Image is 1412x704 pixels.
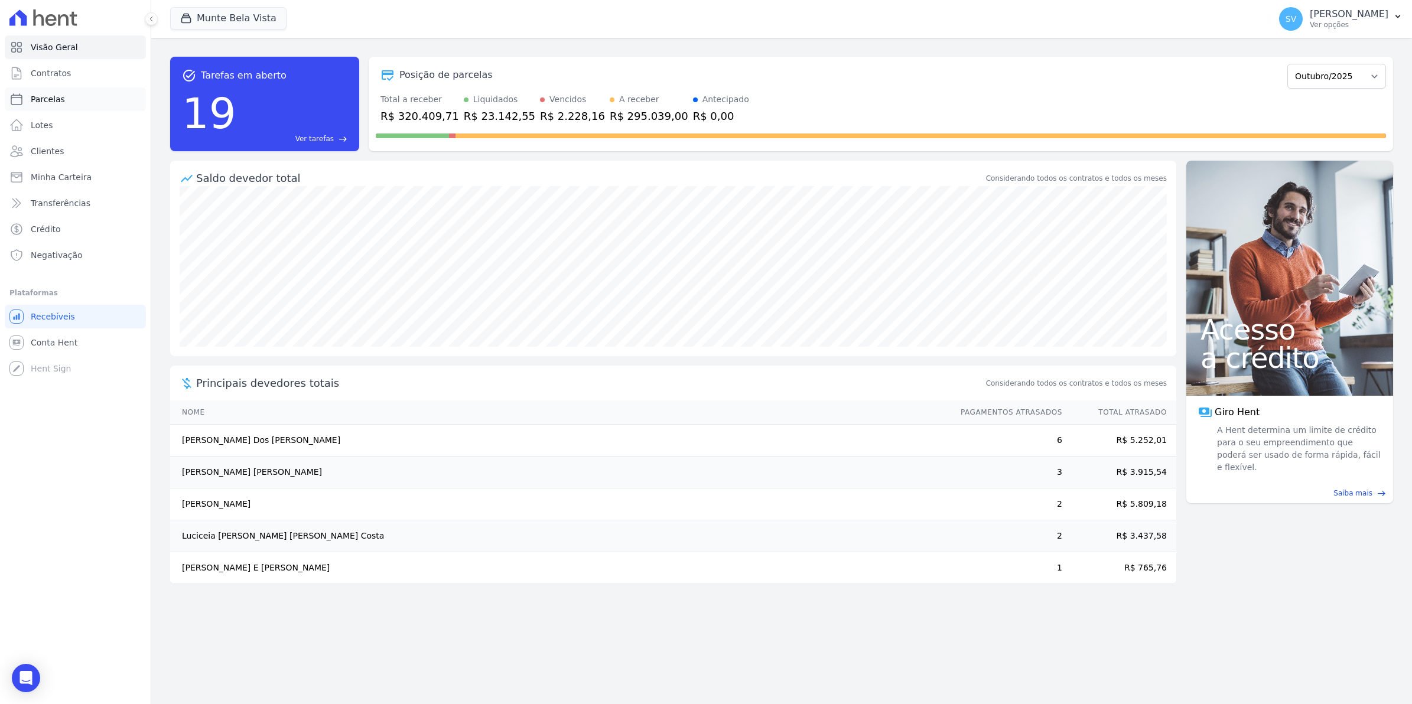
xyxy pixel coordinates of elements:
[1310,8,1388,20] p: [PERSON_NAME]
[986,173,1167,184] div: Considerando todos os contratos e todos os meses
[1286,15,1296,23] span: SV
[1215,424,1381,474] span: A Hent determina um limite de crédito para o seu empreendimento que poderá ser usado de forma ráp...
[196,170,984,186] div: Saldo devedor total
[31,337,77,348] span: Conta Hent
[1063,520,1176,552] td: R$ 3.437,58
[464,108,535,124] div: R$ 23.142,55
[5,305,146,328] a: Recebíveis
[5,191,146,215] a: Transferências
[949,457,1063,488] td: 3
[182,83,236,144] div: 19
[5,35,146,59] a: Visão Geral
[31,171,92,183] span: Minha Carteira
[619,93,659,106] div: A receber
[31,93,65,105] span: Parcelas
[1310,20,1388,30] p: Ver opções
[170,520,949,552] td: Luciceia [PERSON_NAME] [PERSON_NAME] Costa
[170,488,949,520] td: [PERSON_NAME]
[31,67,71,79] span: Contratos
[170,552,949,584] td: [PERSON_NAME] E [PERSON_NAME]
[170,400,949,425] th: Nome
[9,286,141,300] div: Plataformas
[693,108,749,124] div: R$ 0,00
[31,197,90,209] span: Transferências
[1270,2,1412,35] button: SV [PERSON_NAME] Ver opções
[949,488,1063,520] td: 2
[702,93,749,106] div: Antecipado
[339,135,347,144] span: east
[5,113,146,137] a: Lotes
[949,552,1063,584] td: 1
[182,69,196,83] span: task_alt
[1193,488,1386,498] a: Saiba mais east
[31,311,75,322] span: Recebíveis
[380,93,459,106] div: Total a receber
[1333,488,1372,498] span: Saiba mais
[1377,489,1386,498] span: east
[31,145,64,157] span: Clientes
[170,457,949,488] td: [PERSON_NAME] [PERSON_NAME]
[1063,425,1176,457] td: R$ 5.252,01
[5,331,146,354] a: Conta Hent
[1063,457,1176,488] td: R$ 3.915,54
[170,7,287,30] button: Munte Bela Vista
[1200,344,1379,372] span: a crédito
[549,93,586,106] div: Vencidos
[241,133,347,144] a: Ver tarefas east
[1200,315,1379,344] span: Acesso
[986,378,1167,389] span: Considerando todos os contratos e todos os meses
[31,249,83,261] span: Negativação
[5,61,146,85] a: Contratos
[473,93,518,106] div: Liquidados
[1063,488,1176,520] td: R$ 5.809,18
[196,375,984,391] span: Principais devedores totais
[949,425,1063,457] td: 6
[5,243,146,267] a: Negativação
[31,41,78,53] span: Visão Geral
[1215,405,1260,419] span: Giro Hent
[1063,400,1176,425] th: Total Atrasado
[31,223,61,235] span: Crédito
[5,87,146,111] a: Parcelas
[399,68,493,82] div: Posição de parcelas
[610,108,688,124] div: R$ 295.039,00
[5,165,146,189] a: Minha Carteira
[1063,552,1176,584] td: R$ 765,76
[201,69,287,83] span: Tarefas em aberto
[295,133,334,144] span: Ver tarefas
[31,119,53,131] span: Lotes
[5,217,146,241] a: Crédito
[949,520,1063,552] td: 2
[949,400,1063,425] th: Pagamentos Atrasados
[380,108,459,124] div: R$ 320.409,71
[170,425,949,457] td: [PERSON_NAME] Dos [PERSON_NAME]
[5,139,146,163] a: Clientes
[12,664,40,692] div: Open Intercom Messenger
[540,108,605,124] div: R$ 2.228,16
